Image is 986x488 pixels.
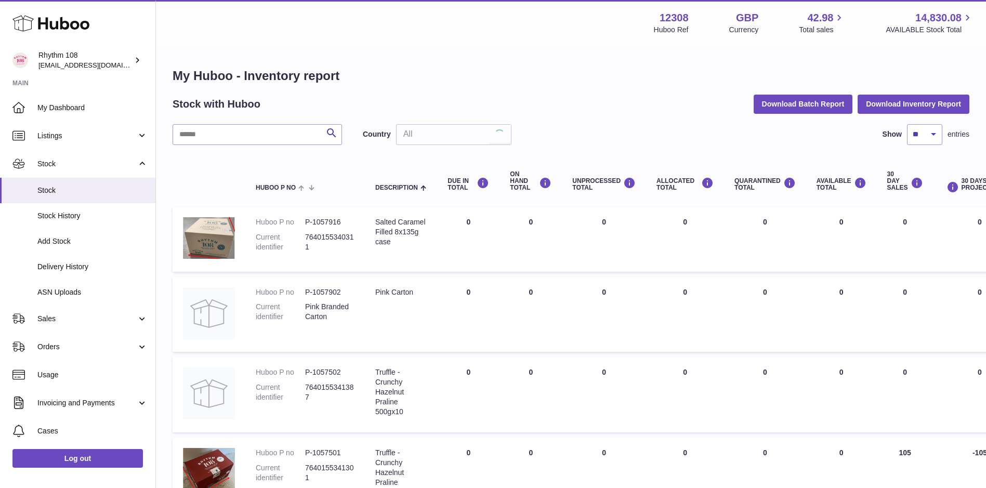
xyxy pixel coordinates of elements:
span: Delivery History [37,262,148,272]
span: entries [948,129,969,139]
dd: 7640155340311 [305,232,354,252]
img: product image [183,367,235,419]
span: 0 [763,288,767,296]
strong: GBP [736,11,758,25]
div: ALLOCATED Total [656,177,714,191]
a: Log out [12,449,143,468]
a: 42.98 Total sales [799,11,845,35]
td: 0 [562,207,646,271]
span: Huboo P no [256,184,296,191]
td: 0 [437,207,499,271]
dt: Huboo P no [256,217,305,227]
dd: P-1057916 [305,217,354,227]
span: [EMAIL_ADDRESS][DOMAIN_NAME] [38,61,153,69]
td: 0 [437,357,499,432]
td: 0 [877,277,934,352]
a: 14,830.08 AVAILABLE Stock Total [886,11,974,35]
dd: Pink Branded Carton [305,302,354,322]
span: Sales [37,314,137,324]
td: 0 [499,207,562,271]
span: 0 [763,218,767,226]
td: 0 [562,357,646,432]
div: AVAILABLE Total [817,177,866,191]
td: 0 [646,277,724,352]
td: 0 [806,357,877,432]
span: Stock [37,159,137,169]
td: 0 [806,207,877,271]
span: 0 [763,449,767,457]
h1: My Huboo - Inventory report [173,68,969,84]
div: Currency [729,25,759,35]
dd: 7640155341387 [305,383,354,402]
img: product image [183,217,235,259]
div: QUARANTINED Total [734,177,796,191]
span: Invoicing and Payments [37,398,137,408]
td: 0 [646,207,724,271]
span: Cases [37,426,148,436]
dt: Current identifier [256,302,305,322]
label: Country [363,129,391,139]
td: 0 [499,277,562,352]
span: Description [375,184,418,191]
div: Truffle - Crunchy Hazelnut Praline 500gx10 [375,367,427,416]
span: Listings [37,131,137,141]
button: Download Batch Report [754,95,853,113]
div: ON HAND Total [510,171,551,192]
dd: 7640155341301 [305,463,354,483]
span: Orders [37,342,137,352]
td: 0 [437,277,499,352]
span: 0 [763,368,767,376]
td: 0 [877,357,934,432]
span: Stock [37,186,148,195]
span: My Dashboard [37,103,148,113]
img: internalAdmin-12308@internal.huboo.com [12,52,28,68]
dt: Huboo P no [256,367,305,377]
div: Rhythm 108 [38,50,132,70]
div: DUE IN TOTAL [448,177,489,191]
label: Show [883,129,902,139]
dt: Huboo P no [256,287,305,297]
td: 0 [562,277,646,352]
span: Total sales [799,25,845,35]
h2: Stock with Huboo [173,97,260,111]
div: Huboo Ref [654,25,689,35]
span: Stock History [37,211,148,221]
dt: Huboo P no [256,448,305,458]
dd: P-1057902 [305,287,354,297]
td: 0 [806,277,877,352]
div: 30 DAY SALES [887,171,923,192]
div: Pink Carton [375,287,427,297]
span: 14,830.08 [915,11,962,25]
img: product image [183,287,235,339]
span: ASN Uploads [37,287,148,297]
div: UNPROCESSED Total [572,177,636,191]
span: 42.98 [807,11,833,25]
span: Add Stock [37,236,148,246]
dd: P-1057502 [305,367,354,377]
button: Download Inventory Report [858,95,969,113]
td: 0 [646,357,724,432]
td: 0 [499,357,562,432]
div: Salted Caramel Filled 8x135g case [375,217,427,247]
dt: Current identifier [256,383,305,402]
dt: Current identifier [256,232,305,252]
span: Usage [37,370,148,380]
dt: Current identifier [256,463,305,483]
strong: 12308 [660,11,689,25]
span: AVAILABLE Stock Total [886,25,974,35]
dd: P-1057501 [305,448,354,458]
td: 0 [877,207,934,271]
